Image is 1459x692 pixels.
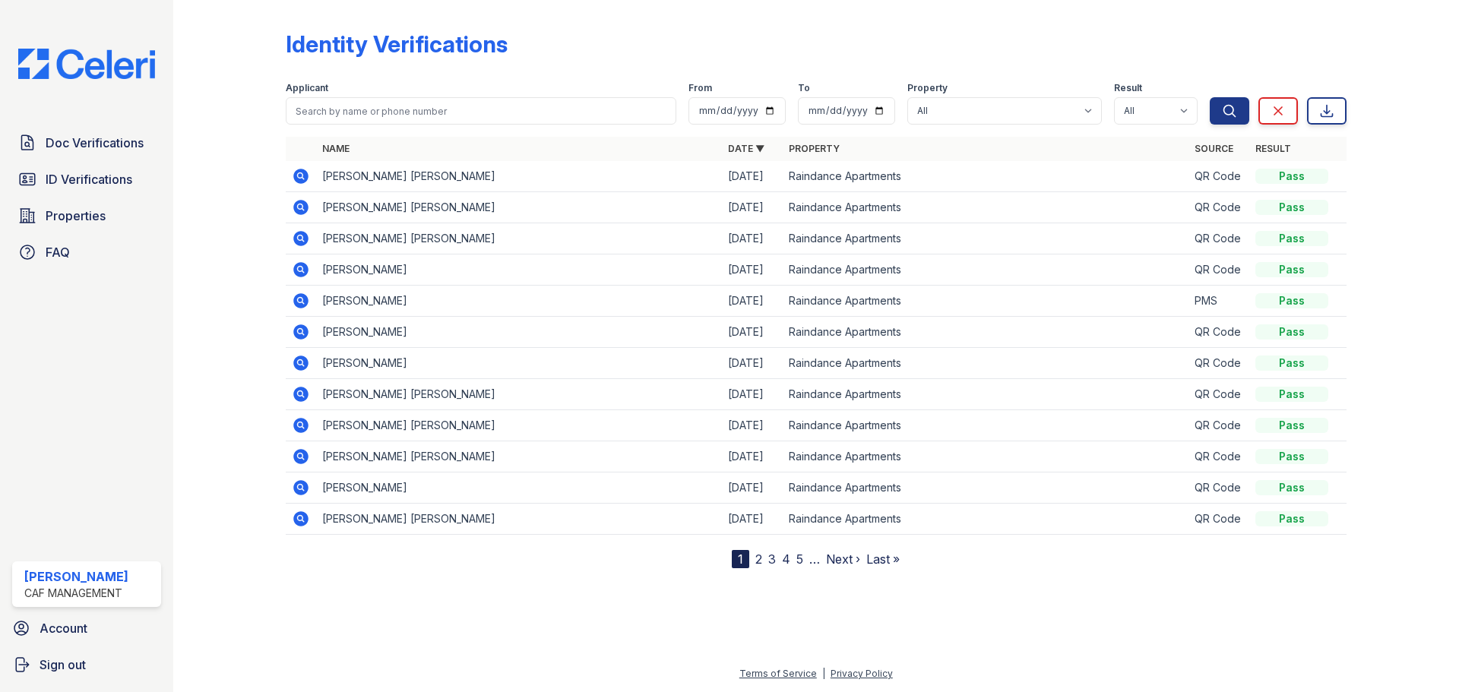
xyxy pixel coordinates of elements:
td: Raindance Apartments [783,410,1188,441]
span: … [809,550,820,568]
span: FAQ [46,243,70,261]
td: [DATE] [722,441,783,472]
td: PMS [1188,286,1249,317]
td: Raindance Apartments [783,254,1188,286]
td: [DATE] [722,504,783,535]
td: [PERSON_NAME] [316,317,722,348]
td: [PERSON_NAME] [316,348,722,379]
span: Sign out [40,656,86,674]
td: [PERSON_NAME] [PERSON_NAME] [316,379,722,410]
td: [DATE] [722,192,783,223]
div: Pass [1255,480,1328,495]
span: Account [40,619,87,637]
a: Terms of Service [739,668,817,679]
td: Raindance Apartments [783,504,1188,535]
div: Identity Verifications [286,30,508,58]
label: Result [1114,82,1142,94]
td: [DATE] [722,317,783,348]
div: Pass [1255,511,1328,526]
td: [PERSON_NAME] [PERSON_NAME] [316,161,722,192]
td: [DATE] [722,472,783,504]
a: Name [322,143,350,154]
img: CE_Logo_Blue-a8612792a0a2168367f1c8372b55b34899dd931a85d93a1a3d3e32e68fde9ad4.png [6,49,167,79]
div: Pass [1255,293,1328,308]
a: Properties [12,201,161,231]
a: Next › [826,551,860,567]
label: Property [907,82,948,94]
a: 3 [768,551,776,567]
div: Pass [1255,355,1328,371]
a: ID Verifications [12,164,161,194]
td: QR Code [1188,410,1249,441]
td: [DATE] [722,410,783,441]
div: Pass [1255,387,1328,402]
td: QR Code [1188,472,1249,504]
td: [DATE] [722,379,783,410]
a: Account [6,613,167,643]
td: QR Code [1188,161,1249,192]
a: Property [789,143,840,154]
a: Privacy Policy [831,668,893,679]
td: [DATE] [722,254,783,286]
div: Pass [1255,418,1328,433]
td: QR Code [1188,379,1249,410]
td: QR Code [1188,223,1249,254]
span: Properties [46,207,106,225]
a: 2 [755,551,762,567]
label: From [688,82,712,94]
td: QR Code [1188,441,1249,472]
td: QR Code [1188,348,1249,379]
td: Raindance Apartments [783,161,1188,192]
td: [DATE] [722,161,783,192]
div: | [822,668,825,679]
div: 1 [732,550,749,568]
td: Raindance Apartments [783,379,1188,410]
input: Search by name or phone number [286,97,676,125]
td: [DATE] [722,286,783,317]
td: Raindance Apartments [783,192,1188,223]
a: Sign out [6,649,167,680]
td: QR Code [1188,254,1249,286]
span: Doc Verifications [46,134,144,152]
label: To [798,82,810,94]
div: Pass [1255,231,1328,246]
a: 4 [782,551,790,567]
td: [PERSON_NAME] [316,472,722,504]
div: Pass [1255,169,1328,184]
td: QR Code [1188,192,1249,223]
a: 5 [796,551,803,567]
td: Raindance Apartments [783,317,1188,348]
a: Last » [866,551,900,567]
td: [PERSON_NAME] [316,286,722,317]
td: Raindance Apartments [783,472,1188,504]
td: [PERSON_NAME] [PERSON_NAME] [316,410,722,441]
span: ID Verifications [46,170,132,188]
a: FAQ [12,237,161,267]
td: [DATE] [722,223,783,254]
td: Raindance Apartments [783,348,1188,379]
td: [PERSON_NAME] [PERSON_NAME] [316,441,722,472]
td: QR Code [1188,317,1249,348]
div: CAF Management [24,586,128,601]
a: Doc Verifications [12,128,161,158]
div: Pass [1255,449,1328,464]
a: Result [1255,143,1291,154]
td: Raindance Apartments [783,441,1188,472]
td: Raindance Apartments [783,286,1188,317]
td: [PERSON_NAME] [PERSON_NAME] [316,504,722,535]
a: Date ▼ [728,143,764,154]
td: [DATE] [722,348,783,379]
div: [PERSON_NAME] [24,567,128,586]
div: Pass [1255,262,1328,277]
td: QR Code [1188,504,1249,535]
a: Source [1195,143,1233,154]
div: Pass [1255,200,1328,215]
td: [PERSON_NAME] [PERSON_NAME] [316,192,722,223]
label: Applicant [286,82,328,94]
td: [PERSON_NAME] [PERSON_NAME] [316,223,722,254]
td: Raindance Apartments [783,223,1188,254]
td: [PERSON_NAME] [316,254,722,286]
div: Pass [1255,324,1328,340]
